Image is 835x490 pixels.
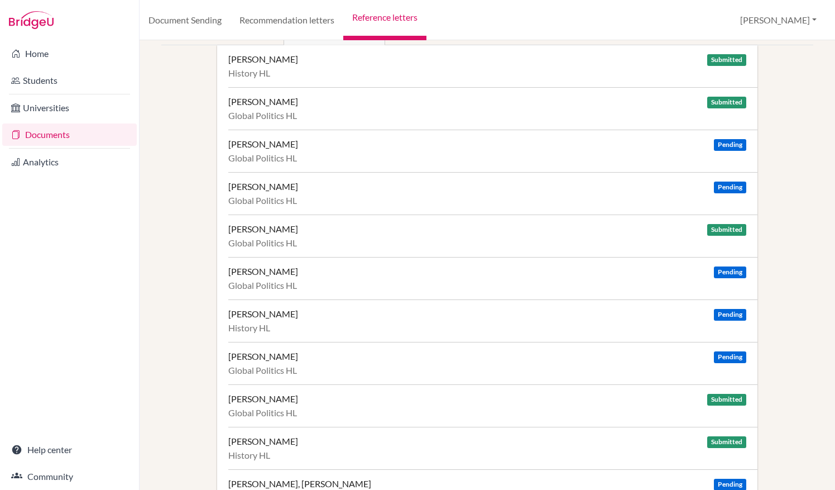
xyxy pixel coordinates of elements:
div: [PERSON_NAME] [228,436,298,447]
div: Global Politics HL [228,407,746,418]
div: [PERSON_NAME] [228,266,298,277]
a: [PERSON_NAME] Pending History HL [228,299,757,342]
span: Submitted [707,224,746,236]
span: Submitted [707,394,746,406]
div: [PERSON_NAME] [228,308,298,320]
div: Global Politics HL [228,280,746,291]
span: Submitted [707,54,746,66]
div: Global Politics HL [228,195,746,206]
div: Global Politics HL [228,237,746,249]
div: Global Politics HL [228,110,746,121]
a: [PERSON_NAME] Pending Global Politics HL [228,342,757,384]
div: [PERSON_NAME], [PERSON_NAME] [228,478,371,489]
div: [PERSON_NAME] [228,351,298,362]
a: [PERSON_NAME] Submitted History HL [228,427,757,469]
a: [PERSON_NAME] Pending Global Politics HL [228,130,757,172]
div: Global Politics HL [228,365,746,376]
div: History HL [228,450,746,461]
div: [PERSON_NAME] [228,223,298,235]
a: Documents [2,123,137,146]
a: Students [2,69,137,92]
div: History HL [228,322,746,334]
a: Help center [2,439,137,461]
div: [PERSON_NAME] [228,181,298,192]
div: [PERSON_NAME] [228,96,298,107]
span: Submitted [707,436,746,448]
a: Universities [2,97,137,119]
a: [PERSON_NAME] Submitted History HL [228,45,757,87]
a: [PERSON_NAME] Pending Global Politics HL [228,172,757,215]
div: Global Politics HL [228,153,746,164]
div: [PERSON_NAME] [228,393,298,405]
span: Pending [714,351,746,363]
div: [PERSON_NAME] [228,139,298,150]
a: Analytics [2,151,137,173]
button: [PERSON_NAME] [735,9,822,31]
img: Bridge-U [9,11,54,29]
span: Pending [714,182,746,193]
div: [PERSON_NAME] [228,54,298,65]
a: [PERSON_NAME] Submitted Global Politics HL [228,87,757,130]
span: Pending [714,309,746,321]
a: [PERSON_NAME] Pending Global Politics HL [228,257,757,299]
a: Community [2,465,137,488]
a: Home [2,42,137,65]
a: [PERSON_NAME] Submitted Global Politics HL [228,215,757,257]
div: History HL [228,68,746,79]
span: Pending [714,267,746,278]
span: Pending [714,139,746,151]
span: Submitted [707,97,746,108]
a: [PERSON_NAME] Submitted Global Politics HL [228,384,757,427]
